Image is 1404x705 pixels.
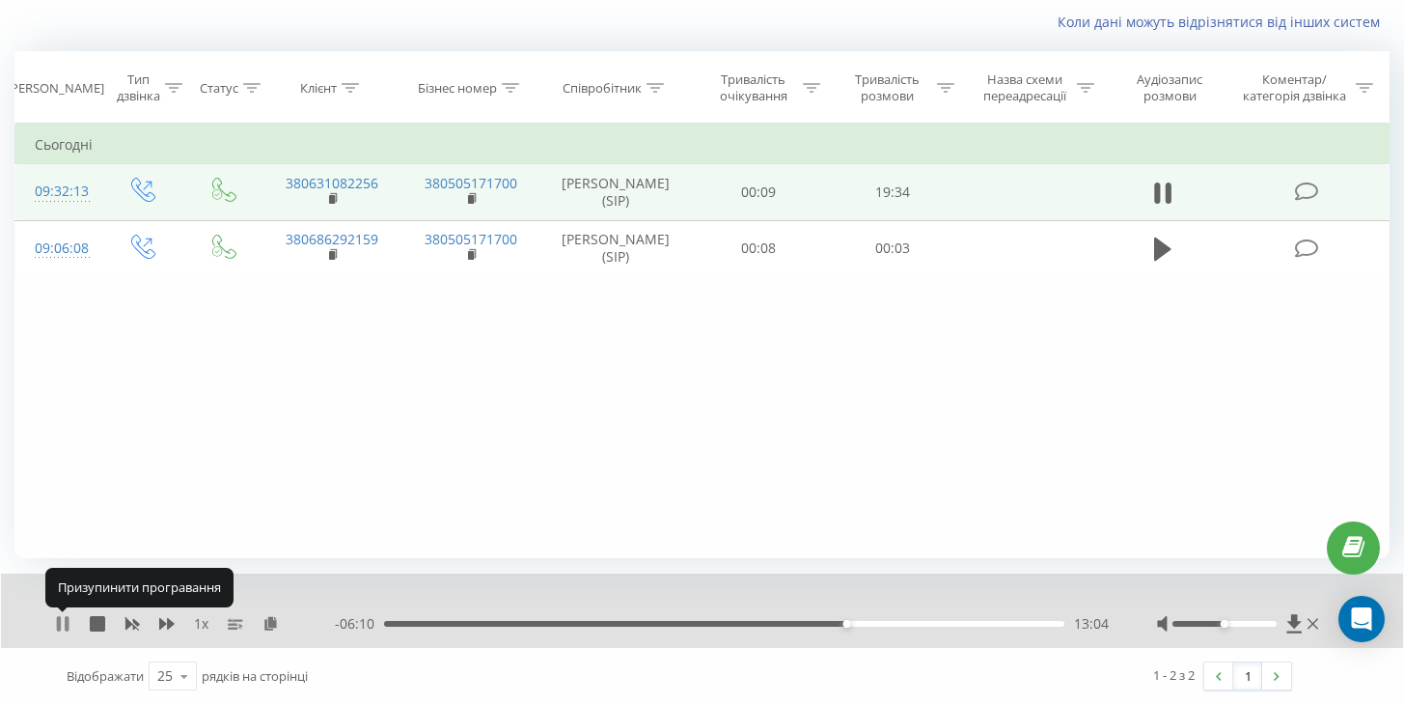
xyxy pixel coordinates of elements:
a: Коли дані можуть відрізнятися вiд інших систем [1058,13,1390,31]
span: 13:04 [1074,614,1109,634]
span: - 06:10 [335,614,384,634]
td: 00:08 [691,220,825,276]
td: Сьогодні [15,126,1390,164]
div: Статус [200,80,238,97]
div: Accessibility label [1221,620,1228,628]
div: 25 [157,666,173,686]
td: 19:34 [825,164,959,220]
div: [PERSON_NAME] [7,80,104,97]
div: Open Intercom Messenger [1338,596,1385,642]
td: 00:03 [825,220,959,276]
div: Клієнт [300,80,337,97]
div: Тривалість очікування [708,71,798,104]
div: Accessibility label [843,620,851,628]
a: 380686292159 [286,230,378,248]
a: 380505171700 [425,230,517,248]
td: [PERSON_NAME] (SIP) [540,220,691,276]
a: 380505171700 [425,174,517,192]
td: 00:09 [691,164,825,220]
div: Аудіозапис розмови [1116,71,1224,104]
div: Тип дзвінка [117,71,160,104]
div: Призупинити програвання [45,568,234,606]
td: [PERSON_NAME] (SIP) [540,164,691,220]
div: Коментар/категорія дзвінка [1238,71,1351,104]
div: Назва схеми переадресації [977,71,1072,104]
div: 09:06:08 [35,230,81,268]
a: 380631082256 [286,174,378,192]
span: 1 x [194,614,208,634]
span: Відображати [67,667,144,685]
div: 09:32:13 [35,173,81,211]
div: 1 - 2 з 2 [1153,665,1195,685]
span: рядків на сторінці [202,667,308,685]
div: Тривалість розмови [842,71,932,104]
a: 1 [1233,663,1262,690]
div: Бізнес номер [418,80,497,97]
div: Співробітник [563,80,642,97]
